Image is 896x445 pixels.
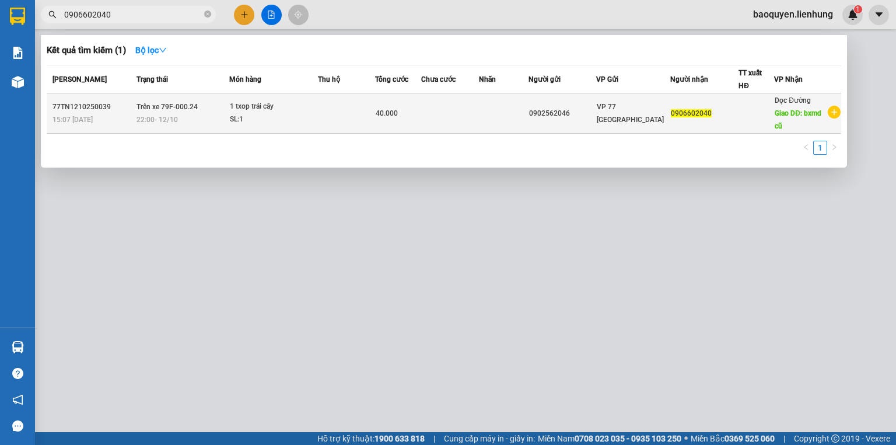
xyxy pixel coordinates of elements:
[597,103,664,124] span: VP 77 [GEOGRAPHIC_DATA]
[135,46,167,55] strong: Bộ lọc
[813,141,827,155] li: 1
[375,75,408,84] span: Tổng cước
[828,106,841,119] span: plus-circle
[12,47,24,59] img: solution-icon
[831,144,838,151] span: right
[12,394,23,405] span: notification
[136,75,168,84] span: Trạng thái
[52,75,107,84] span: [PERSON_NAME]
[12,341,24,353] img: warehouse-icon
[376,109,398,117] span: 40.000
[528,75,561,84] span: Người gửi
[47,44,126,57] h3: Kết quả tìm kiếm ( 1 )
[12,420,23,432] span: message
[318,75,340,84] span: Thu hộ
[12,76,24,88] img: warehouse-icon
[136,103,198,111] span: Trên xe 79F-000.24
[799,141,813,155] button: left
[126,41,176,60] button: Bộ lọcdown
[159,46,167,54] span: down
[775,109,821,130] span: Giao DĐ: bxmd cũ
[10,8,25,25] img: logo-vxr
[529,107,596,120] div: 0902562046
[230,100,317,113] div: 1 txop trái cây
[670,75,708,84] span: Người nhận
[827,141,841,155] li: Next Page
[48,11,57,19] span: search
[479,75,496,84] span: Nhãn
[738,69,762,90] span: TT xuất HĐ
[799,141,813,155] li: Previous Page
[775,96,811,105] span: Dọc Đường
[229,75,261,84] span: Món hàng
[204,9,211,20] span: close-circle
[52,101,133,113] div: 77TN1210250039
[204,11,211,18] span: close-circle
[814,141,827,154] a: 1
[12,368,23,379] span: question-circle
[671,109,712,117] span: 0906602040
[421,75,456,84] span: Chưa cước
[230,113,317,126] div: SL: 1
[136,116,178,124] span: 22:00 - 12/10
[64,8,202,21] input: Tìm tên, số ĐT hoặc mã đơn
[52,116,93,124] span: 15:07 [DATE]
[596,75,618,84] span: VP Gửi
[827,141,841,155] button: right
[774,75,803,84] span: VP Nhận
[803,144,810,151] span: left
